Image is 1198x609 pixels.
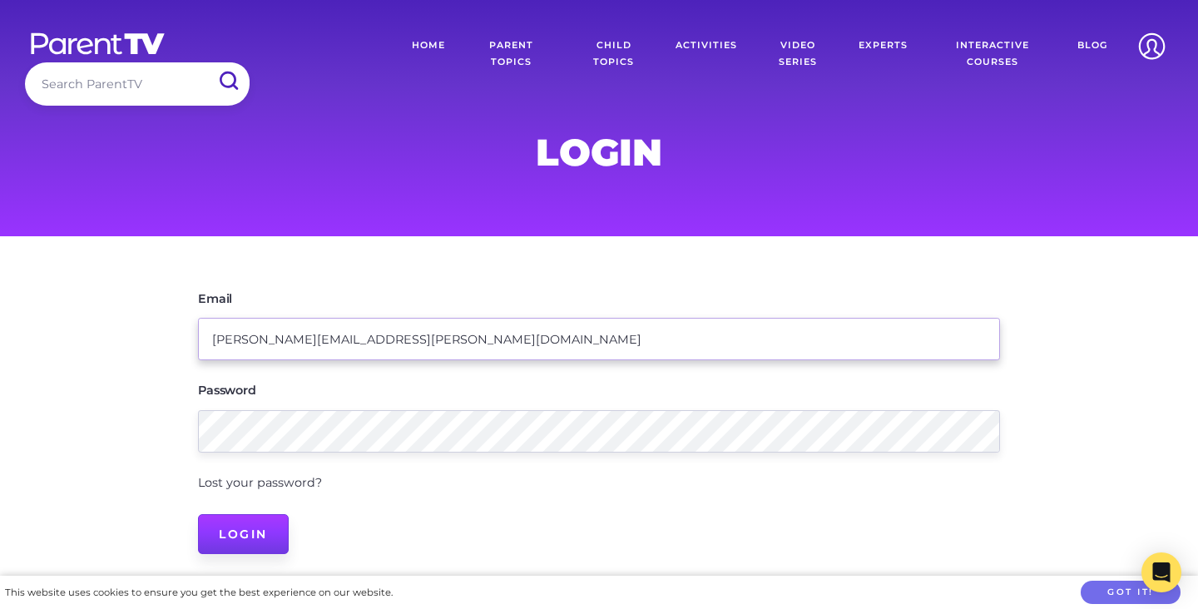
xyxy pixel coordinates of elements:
[1081,581,1181,605] button: Got it!
[1065,25,1120,83] a: Blog
[399,25,458,83] a: Home
[198,475,322,490] a: Lost your password?
[1141,552,1181,592] div: Open Intercom Messenger
[663,25,750,83] a: Activities
[1131,25,1173,67] img: Account
[565,25,664,83] a: Child Topics
[198,136,1000,169] h1: Login
[198,293,232,304] label: Email
[198,384,256,396] label: Password
[846,25,920,83] a: Experts
[29,32,166,56] img: parenttv-logo-white.4c85aaf.svg
[198,514,289,554] input: Login
[206,62,250,100] input: Submit
[458,25,565,83] a: Parent Topics
[920,25,1065,83] a: Interactive Courses
[5,584,393,602] div: This website uses cookies to ensure you get the best experience on our website.
[750,25,846,83] a: Video Series
[25,62,250,105] input: Search ParentTV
